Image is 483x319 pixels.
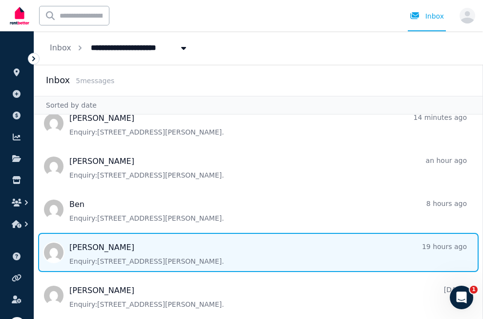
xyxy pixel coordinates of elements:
a: [PERSON_NAME]an hour agoEnquiry:[STREET_ADDRESS][PERSON_NAME]. [69,156,467,180]
span: 5 message s [76,77,114,85]
div: Sorted by date [34,96,483,114]
a: Inbox [50,43,71,52]
img: RentBetter [8,3,31,28]
div: Inbox [410,11,444,21]
a: [PERSON_NAME]19 hours agoEnquiry:[STREET_ADDRESS][PERSON_NAME]. [69,242,467,266]
span: 1 [470,286,478,294]
h2: Inbox [46,73,70,87]
nav: Message list [34,114,483,319]
a: [PERSON_NAME]14 minutes agoEnquiry:[STREET_ADDRESS][PERSON_NAME]. [69,113,467,137]
a: Ben8 hours agoEnquiry:[STREET_ADDRESS][PERSON_NAME]. [69,199,467,223]
nav: Breadcrumb [34,31,204,65]
iframe: Intercom live chat [450,286,473,309]
a: [PERSON_NAME][DATE]Enquiry:[STREET_ADDRESS][PERSON_NAME]. [69,285,467,309]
